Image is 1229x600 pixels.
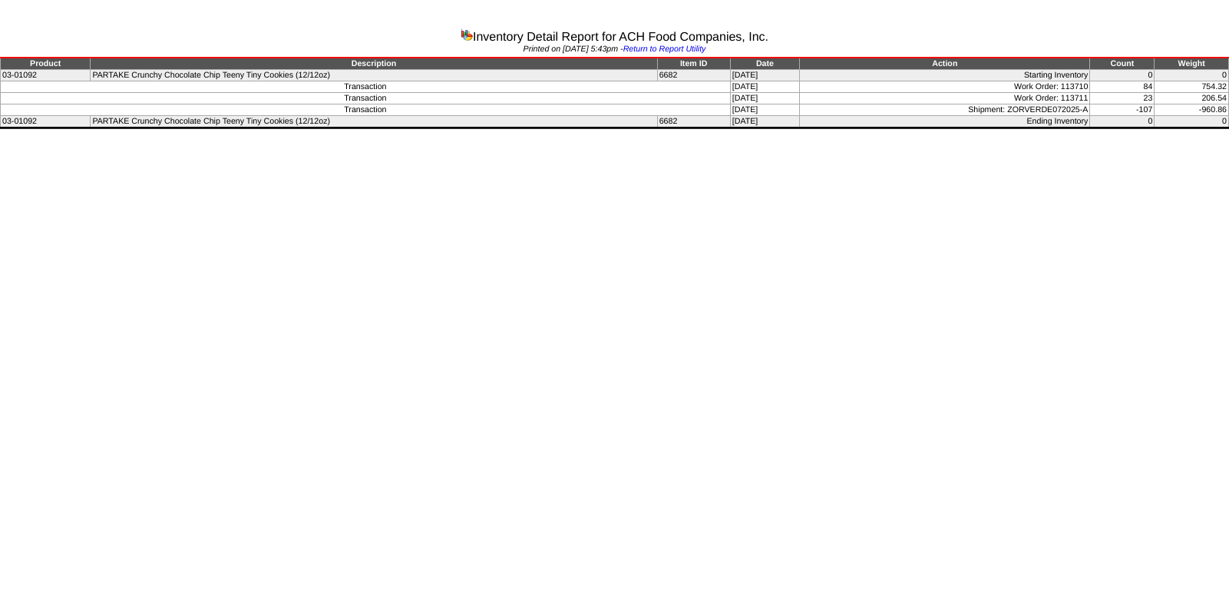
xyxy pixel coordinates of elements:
td: Count [1090,58,1155,70]
td: Transaction [1,104,731,116]
td: Work Order: 113711 [800,93,1090,104]
td: Transaction [1,81,731,93]
td: 03-01092 [1,116,91,128]
td: 754.32 [1155,81,1229,93]
td: Starting Inventory [800,70,1090,81]
td: [DATE] [730,93,799,104]
td: -107 [1090,104,1155,116]
td: 6682 [657,70,730,81]
td: 0 [1090,70,1155,81]
td: [DATE] [730,70,799,81]
td: 0 [1155,70,1229,81]
td: Date [730,58,799,70]
td: 6682 [657,116,730,128]
td: 23 [1090,93,1155,104]
td: Weight [1155,58,1229,70]
td: [DATE] [730,116,799,128]
td: 84 [1090,81,1155,93]
td: -960.86 [1155,104,1229,116]
td: [DATE] [730,81,799,93]
td: 0 [1155,116,1229,128]
td: Transaction [1,93,731,104]
td: PARTAKE Crunchy Chocolate Chip Teeny Tiny Cookies (12/12oz) [91,116,657,128]
img: graph.gif [461,28,473,41]
td: Shipment: ZORVERDE072025-A [800,104,1090,116]
td: Ending Inventory [800,116,1090,128]
td: Work Order: 113710 [800,81,1090,93]
td: 206.54 [1155,93,1229,104]
td: [DATE] [730,104,799,116]
td: Item ID [657,58,730,70]
td: 0 [1090,116,1155,128]
td: 03-01092 [1,70,91,81]
td: Product [1,58,91,70]
a: Return to Report Utility [623,45,706,54]
td: PARTAKE Crunchy Chocolate Chip Teeny Tiny Cookies (12/12oz) [91,70,657,81]
td: Description [91,58,657,70]
td: Action [800,58,1090,70]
